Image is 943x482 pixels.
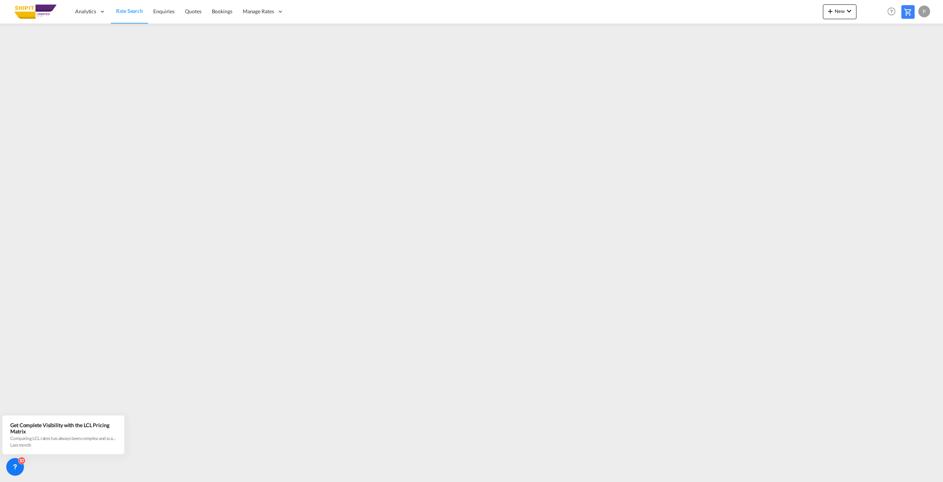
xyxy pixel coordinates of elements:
[185,8,201,14] span: Quotes
[823,4,856,19] button: icon-plus 400-fgNewicon-chevron-down
[918,6,930,17] div: P
[153,8,175,14] span: Enquiries
[116,8,143,14] span: Rate Search
[75,8,96,15] span: Analytics
[885,5,898,18] span: Help
[826,8,853,14] span: New
[845,7,853,15] md-icon: icon-chevron-down
[212,8,232,14] span: Bookings
[243,8,274,15] span: Manage Rates
[11,3,61,20] img: b70fe0906c5511ee9ba1a169c51233c0.png
[885,5,901,18] div: Help
[826,7,835,15] md-icon: icon-plus 400-fg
